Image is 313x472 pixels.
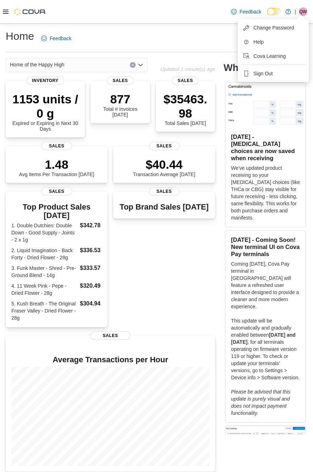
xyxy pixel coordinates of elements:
h3: [DATE] - Coming Soon! New terminal UI on Cova Pay terminals [231,236,300,257]
span: Help [253,38,264,45]
dt: 1. Double Dutchies: Double Down - Good Supply - Joints - 2 x 1g [11,222,77,243]
p: This update will be automatically and gradually enabled between , for all terminals operating on ... [231,317,300,381]
dd: $336.53 [80,246,102,255]
h3: Top Brand Sales [DATE] [120,203,209,211]
span: Home of the Happy High [10,60,64,69]
a: Feedback [228,5,264,19]
img: Cova [14,8,46,15]
span: Feedback [50,35,71,42]
p: We've updated product receiving so your [MEDICAL_DATA] choices (like THCa or CBG) stay visible fo... [231,164,300,221]
dd: $342.78 [80,221,102,230]
span: Sales [149,142,179,150]
button: Cova Learning [241,50,306,62]
div: Total Sales [DATE] [161,92,209,126]
p: Updated 1 minute(s) ago [160,66,215,72]
h1: Home [6,29,34,43]
p: $40.44 [133,157,196,172]
p: | [295,7,296,16]
input: Dark Mode [267,8,282,15]
p: 877 [96,92,144,106]
span: Sales [172,76,199,85]
span: QW [300,7,307,16]
span: Sales [90,331,130,340]
div: Avg Items Per Transaction [DATE] [19,157,94,177]
dt: 5. Kush Breath - The Original Fraser Valley - Dried Flower - 28g [11,300,77,321]
span: Sales [107,76,133,85]
button: Sign Out [241,68,306,79]
dd: $304.94 [80,299,102,308]
dd: $333.57 [80,264,102,272]
span: Sign Out [253,70,273,77]
p: 1.48 [19,157,94,172]
h3: Top Product Sales [DATE] [11,203,102,220]
div: Total # Invoices [DATE] [96,92,144,118]
span: Feedback [240,8,261,15]
strong: [DATE] and [DATE] [231,332,296,345]
button: Open list of options [138,62,143,68]
button: Help [241,36,306,48]
span: Inventory [26,76,64,85]
em: Please be advised that this update is purely visual and does not impact payment functionality. [231,389,290,416]
button: Clear input [130,62,136,68]
p: $35463.98 [161,92,209,120]
dt: 4. 11 Week Pink - Pepe - Dried Flower - 28g [11,282,77,297]
span: Cova Learning [253,53,286,60]
h4: Average Transactions per Hour [11,356,209,364]
button: Change Password [241,22,306,33]
dt: 3. Funk Master - Shred - Pre-Ground Blend - 14g [11,265,77,279]
h3: [DATE] - [MEDICAL_DATA] choices are now saved when receiving [231,133,300,162]
span: Change Password [253,24,294,31]
span: Sales [149,187,179,196]
span: Sales [41,142,72,150]
div: Transaction Average [DATE] [133,157,196,177]
p: 1153 units / 0 g [11,92,79,120]
p: Coming [DATE], Cova Pay terminal in [GEOGRAPHIC_DATA] will feature a refreshed user interface des... [231,260,300,310]
div: Expired or Expiring in Next 30 Days [11,92,79,132]
span: Sales [41,187,72,196]
dt: 2. Liquid Imagination - Back Forty - Dried Flower - 28g [11,247,77,261]
h2: What's new [224,62,276,74]
dd: $320.49 [80,282,102,290]
a: Feedback [38,31,74,45]
div: Quinn Whitelaw [299,7,307,16]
